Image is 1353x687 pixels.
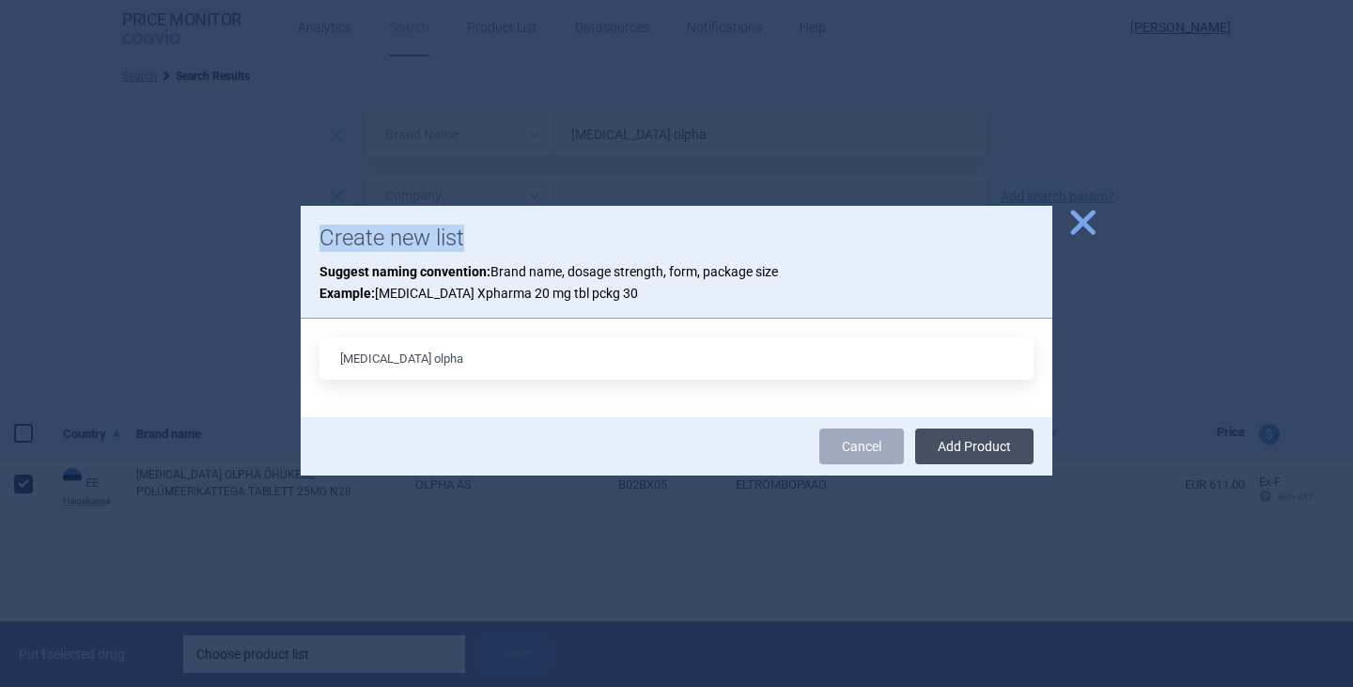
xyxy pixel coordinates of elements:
p: Brand name, dosage strength, form, package size [MEDICAL_DATA] Xpharma 20 mg tbl pckg 30 [319,261,1034,304]
strong: Example: [319,286,375,301]
button: Add Product [915,429,1034,464]
strong: Suggest naming convention: [319,264,490,279]
a: Cancel [819,429,904,464]
input: List name [319,337,1034,380]
h1: Create new list [319,225,1034,252]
